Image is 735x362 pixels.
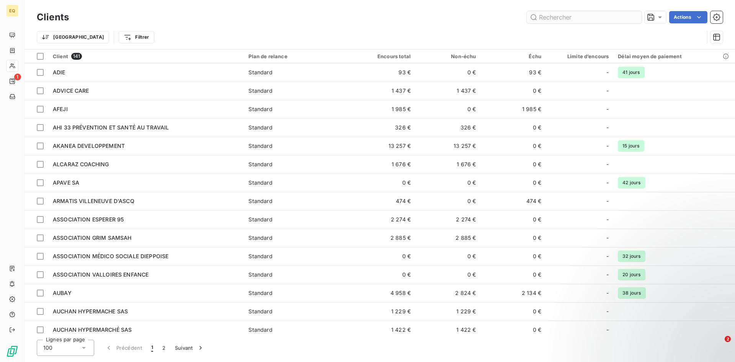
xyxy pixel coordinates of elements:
div: EQ [6,5,18,17]
td: 1 676 € [350,155,415,174]
td: 0 € [350,247,415,265]
span: AUCHAN HYPERMARCHÉ SAS [53,326,132,333]
div: Standard [248,216,272,223]
span: ARMATIS VILLENEUVE D'ASCQ [53,198,134,204]
div: Standard [248,161,272,168]
td: 2 885 € [415,229,480,247]
iframe: Intercom live chat [709,336,727,354]
div: Standard [248,142,272,150]
span: 141 [71,53,82,60]
td: 1 985 € [350,100,415,118]
td: 2 885 € [350,229,415,247]
a: 1 [6,75,18,87]
td: 326 € [415,118,480,137]
td: 0 € [480,137,546,155]
span: - [606,252,609,260]
div: Standard [248,179,272,187]
span: AUBAY [53,290,72,296]
span: - [606,234,609,242]
td: 474 € [480,192,546,210]
div: Standard [248,197,272,205]
td: 2 274 € [415,210,480,229]
td: 1 437 € [350,82,415,100]
span: 38 jours [618,287,645,299]
td: 93 € [350,63,415,82]
td: 13 257 € [415,137,480,155]
button: Filtrer [119,31,154,43]
div: Standard [248,234,272,242]
div: Standard [248,124,272,131]
span: 20 jours [618,269,645,280]
div: Standard [248,87,272,95]
td: 0 € [415,247,480,265]
span: AKANEA DEVELOPPEMENT [53,143,125,149]
span: - [606,179,609,187]
div: Limite d’encours [550,53,609,59]
td: 4 958 € [350,284,415,302]
td: 326 € [350,118,415,137]
span: - [606,197,609,205]
span: Client [53,53,68,59]
td: 474 € [350,192,415,210]
iframe: Intercom notifications message [582,288,735,341]
div: Encours total [355,53,411,59]
td: 0 € [480,174,546,192]
span: - [606,69,609,76]
td: 0 € [480,118,546,137]
span: 15 jours [618,140,644,152]
button: Actions [669,11,707,23]
span: 1 [151,344,153,352]
span: ASSOCIATION ESPERER 95 [53,216,124,223]
td: 1 676 € [415,155,480,174]
span: - [606,216,609,223]
div: Non-échu [420,53,476,59]
span: ASSOCIATION MÉDICO SOCIALE DIEPPOISE [53,253,168,259]
td: 0 € [480,302,546,321]
td: 1 422 € [350,321,415,339]
button: Précédent [100,340,147,356]
td: 0 € [480,247,546,265]
td: 0 € [350,265,415,284]
span: ADIE [53,69,65,75]
td: 1 437 € [415,82,480,100]
span: - [606,142,609,150]
td: 13 257 € [350,137,415,155]
td: 0 € [480,210,546,229]
input: Rechercher [527,11,642,23]
td: 0 € [480,82,546,100]
div: Plan de relance [248,53,345,59]
div: Standard [248,326,272,334]
button: Suivant [170,340,209,356]
span: - [606,124,609,131]
span: AUCHAN HYPERMACHE SAS [53,308,128,314]
td: 0 € [415,192,480,210]
div: Standard [248,252,272,260]
span: AHI 33 PRÉVENTION ET SANTÉ AU TRAVAIL [53,124,169,131]
div: Standard [248,289,272,297]
div: Délai moyen de paiement [618,53,730,59]
span: ALCARAZ COACHING [53,161,109,167]
button: 2 [158,340,170,356]
span: 2 [725,336,731,342]
div: Standard [248,69,272,76]
td: 1 229 € [350,302,415,321]
span: 100 [43,344,52,352]
span: 32 jours [618,251,645,262]
span: 41 jours [618,67,644,78]
div: Échu [485,53,541,59]
div: Standard [248,271,272,278]
span: - [606,161,609,168]
span: ASSOCIATION VALLOIRES ENFANCE [53,271,149,278]
td: 0 € [480,265,546,284]
td: 0 € [480,155,546,174]
div: Standard [248,105,272,113]
td: 0 € [350,174,415,192]
button: 1 [147,340,158,356]
td: 2 134 € [480,284,546,302]
td: 0 € [480,229,546,247]
h3: Clients [37,10,69,24]
span: - [606,271,609,278]
td: 2 274 € [350,210,415,229]
span: - [606,105,609,113]
td: 1 422 € [415,321,480,339]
